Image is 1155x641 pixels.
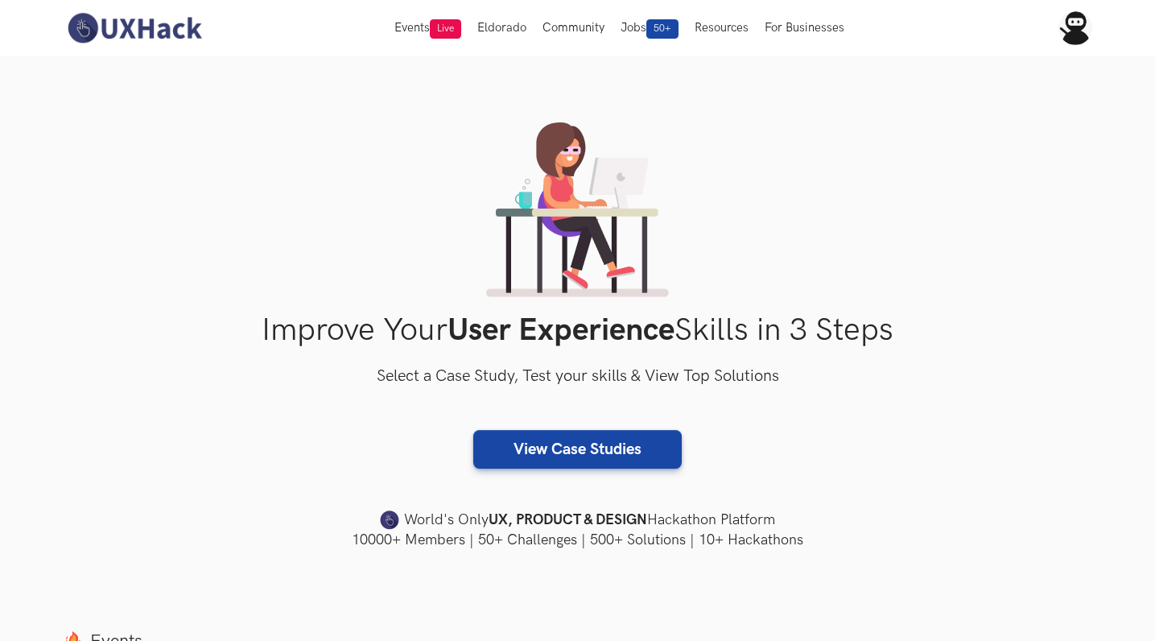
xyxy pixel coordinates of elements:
img: Your profile pic [1058,11,1092,45]
img: UXHack-logo.png [63,11,206,45]
strong: User Experience [448,312,674,349]
span: Live [430,19,461,39]
h3: Select a Case Study, Test your skills & View Top Solutions [63,364,1093,390]
span: 50+ [646,19,679,39]
h1: Improve Your Skills in 3 Steps [63,312,1093,349]
img: lady working on laptop [486,122,669,297]
strong: UX, PRODUCT & DESIGN [489,509,647,531]
h4: World's Only Hackathon Platform [63,509,1093,531]
h4: 10000+ Members | 50+ Challenges | 500+ Solutions | 10+ Hackathons [63,530,1093,550]
a: View Case Studies [473,430,682,469]
img: uxhack-favicon-image.png [380,510,399,531]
